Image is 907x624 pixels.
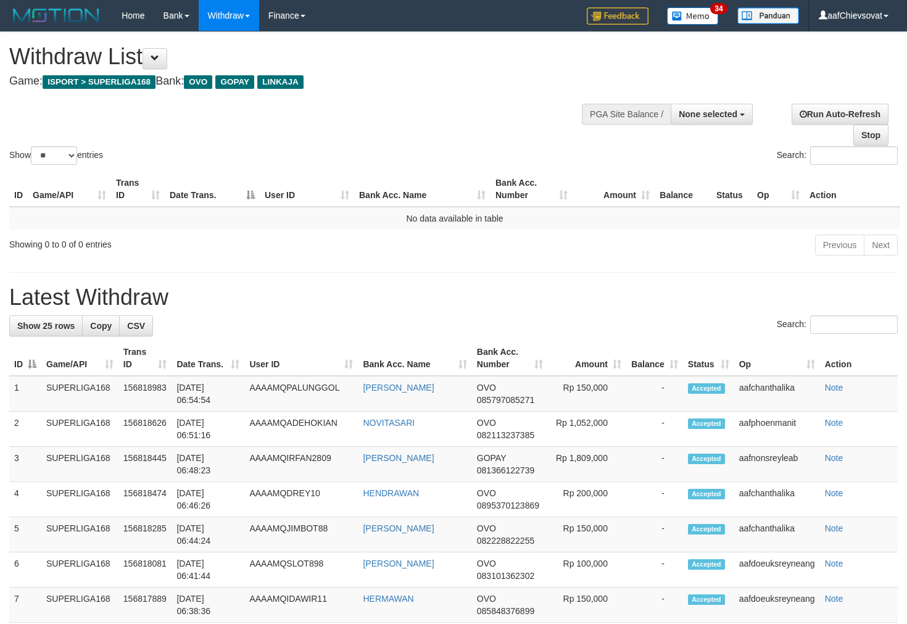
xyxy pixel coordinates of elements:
[17,321,75,331] span: Show 25 rows
[683,341,734,376] th: Status: activate to sort column ascending
[477,536,534,546] span: Copy 082228822255 to clipboard
[752,172,805,207] th: Op: activate to sort column ascending
[688,489,725,499] span: Accepted
[777,146,898,165] label: Search:
[41,341,118,376] th: Game/API: activate to sort column ascending
[41,447,118,482] td: SUPERLIGA168
[244,482,358,517] td: AAAAMQDREY10
[354,172,491,207] th: Bank Acc. Name: activate to sort column ascending
[548,376,626,412] td: Rp 150,000
[477,571,534,581] span: Copy 083101362302 to clipboard
[548,447,626,482] td: Rp 1,809,000
[777,315,898,334] label: Search:
[820,341,898,376] th: Action
[172,447,244,482] td: [DATE] 06:48:23
[734,517,820,552] td: aafchanthalika
[118,412,172,447] td: 156818626
[82,315,120,336] a: Copy
[172,517,244,552] td: [DATE] 06:44:24
[41,482,118,517] td: SUPERLIGA168
[9,207,900,230] td: No data available in table
[626,552,683,588] td: -
[363,559,434,568] a: [PERSON_NAME]
[477,395,534,405] span: Copy 085797085271 to clipboard
[734,341,820,376] th: Op: activate to sort column ascending
[118,517,172,552] td: 156818285
[688,418,725,429] span: Accepted
[41,552,118,588] td: SUPERLIGA168
[688,524,725,535] span: Accepted
[548,341,626,376] th: Amount: activate to sort column ascending
[548,517,626,552] td: Rp 150,000
[679,109,737,119] span: None selected
[118,376,172,412] td: 156818983
[31,146,77,165] select: Showentries
[363,418,415,428] a: NOVITASARI
[688,559,725,570] span: Accepted
[825,488,843,498] a: Note
[853,125,888,146] a: Stop
[215,75,254,89] span: GOPAY
[688,454,725,464] span: Accepted
[172,376,244,412] td: [DATE] 06:54:54
[363,594,413,604] a: HERMAWAN
[671,104,753,125] button: None selected
[358,341,471,376] th: Bank Acc. Name: activate to sort column ascending
[573,172,655,207] th: Amount: activate to sort column ascending
[118,588,172,623] td: 156817889
[118,482,172,517] td: 156818474
[626,341,683,376] th: Balance: activate to sort column ascending
[477,606,534,616] span: Copy 085848376899 to clipboard
[582,104,671,125] div: PGA Site Balance /
[41,517,118,552] td: SUPERLIGA168
[477,559,496,568] span: OVO
[734,482,820,517] td: aafchanthalika
[792,104,888,125] a: Run Auto-Refresh
[477,488,496,498] span: OVO
[244,412,358,447] td: AAAAMQADEHOKIAN
[626,376,683,412] td: -
[477,594,496,604] span: OVO
[734,552,820,588] td: aafdoeuksreyneang
[491,172,573,207] th: Bank Acc. Number: activate to sort column ascending
[626,482,683,517] td: -
[688,594,725,605] span: Accepted
[257,75,304,89] span: LINKAJA
[472,341,548,376] th: Bank Acc. Number: activate to sort column ascending
[477,453,506,463] span: GOPAY
[9,44,592,69] h1: Withdraw List
[28,172,111,207] th: Game/API: activate to sort column ascending
[825,418,843,428] a: Note
[244,447,358,482] td: AAAAMQIRFAN2809
[626,412,683,447] td: -
[734,376,820,412] td: aafchanthalika
[710,3,727,14] span: 34
[477,465,534,475] span: Copy 081366122739 to clipboard
[734,412,820,447] td: aafphoenmanit
[244,552,358,588] td: AAAAMQSLOT898
[244,376,358,412] td: AAAAMQPALUNGGOL
[626,517,683,552] td: -
[9,517,41,552] td: 5
[626,447,683,482] td: -
[548,412,626,447] td: Rp 1,052,000
[363,453,434,463] a: [PERSON_NAME]
[9,75,592,88] h4: Game: Bank:
[548,482,626,517] td: Rp 200,000
[118,447,172,482] td: 156818445
[825,559,843,568] a: Note
[477,383,496,393] span: OVO
[9,315,83,336] a: Show 25 rows
[260,172,354,207] th: User ID: activate to sort column ascending
[119,315,153,336] a: CSV
[111,172,165,207] th: Trans ID: activate to sort column ascending
[548,552,626,588] td: Rp 100,000
[864,235,898,256] a: Next
[810,315,898,334] input: Search:
[184,75,212,89] span: OVO
[734,447,820,482] td: aafnonsreyleab
[477,430,534,440] span: Copy 082113237385 to clipboard
[9,482,41,517] td: 4
[9,412,41,447] td: 2
[90,321,112,331] span: Copy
